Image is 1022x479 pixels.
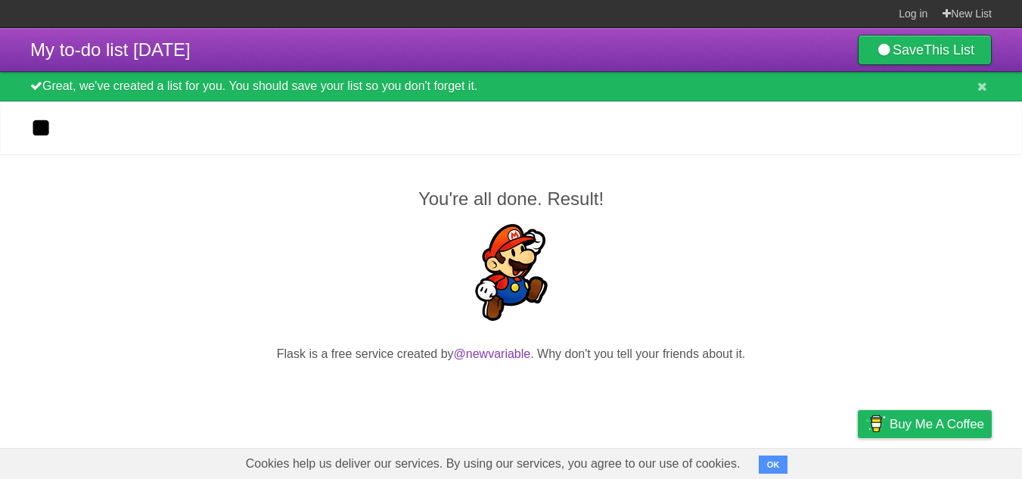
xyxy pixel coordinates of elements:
[30,185,992,213] h2: You're all done. Result!
[454,347,531,360] a: @newvariable
[231,449,756,479] span: Cookies help us deliver our services. By using our services, you agree to our use of cookies.
[463,224,560,321] img: Super Mario
[865,411,886,437] img: Buy me a coffee
[759,456,788,474] button: OK
[484,382,539,403] iframe: X Post Button
[924,42,974,58] b: This List
[890,411,984,437] span: Buy me a coffee
[30,39,191,60] span: My to-do list [DATE]
[858,35,992,65] a: SaveThis List
[30,345,992,363] p: Flask is a free service created by . Why don't you tell your friends about it.
[858,410,992,438] a: Buy me a coffee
